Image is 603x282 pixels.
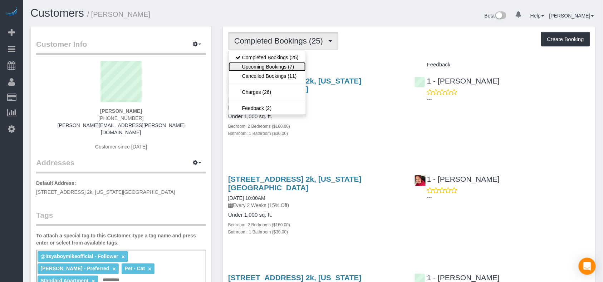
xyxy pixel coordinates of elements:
a: Help [530,13,544,19]
p: --- [427,194,590,201]
p: Every 2 Weeks (15% Off) [228,202,404,209]
img: New interface [495,11,506,21]
a: Customers [30,7,84,19]
small: Bedroom: 2 Bedrooms ($160.00) [228,124,290,129]
a: Beta [485,13,507,19]
a: [STREET_ADDRESS] 2k, [US_STATE][GEOGRAPHIC_DATA] [228,175,362,191]
a: 1 - [PERSON_NAME] [415,77,500,85]
a: × [148,266,151,272]
a: [PERSON_NAME][EMAIL_ADDRESS][PERSON_NAME][DOMAIN_NAME] [58,122,185,135]
a: [DATE] 10:00AM [228,195,265,201]
p: Every 2 Weeks (15% Off) [228,104,404,111]
small: Bathroom: 1 Bathroom ($30.00) [228,230,288,235]
strong: [PERSON_NAME] [100,108,142,114]
span: @itsyaboymikeofficial - Follower [40,253,118,259]
a: × [112,266,116,272]
a: 1 - [PERSON_NAME] [415,175,500,183]
span: Pet - Cat [125,266,145,271]
legend: Customer Info [36,39,206,55]
span: Completed Bookings (25) [234,36,327,45]
label: Default Address: [36,180,76,187]
h4: Feedback [415,62,590,68]
a: × [122,254,125,260]
small: Bedroom: 2 Bedrooms ($160.00) [228,222,290,227]
a: Completed Bookings (25) [229,53,306,62]
a: Charges (26) [229,87,306,97]
span: [PERSON_NAME] - Preferred [40,266,109,271]
legend: Tags [36,210,206,226]
a: 1 - [PERSON_NAME] [415,273,500,282]
a: Feedback (2) [229,104,306,113]
img: 1 - Emely Jimenez [415,175,426,186]
label: To attach a special tag to this Customer, type a tag name and press enter or select from availabl... [36,232,206,246]
h4: Service [228,62,404,68]
span: [PHONE_NUMBER] [98,115,143,121]
h4: Under 1,000 sq. ft. [228,114,404,120]
small: Bathroom: 1 Bathroom ($30.00) [228,131,288,136]
a: Upcoming Bookings (7) [229,62,306,71]
span: [STREET_ADDRESS] 2k, [US_STATE][GEOGRAPHIC_DATA] [36,189,175,195]
button: Create Booking [541,32,590,47]
h4: Under 1,000 sq. ft. [228,212,404,218]
div: Open Intercom Messenger [579,258,596,275]
button: Completed Bookings (25) [228,32,338,50]
a: Cancelled Bookings (11) [229,71,306,81]
p: --- [427,96,590,103]
span: Customer since [DATE] [95,144,147,150]
a: [PERSON_NAME] [549,13,594,19]
small: / [PERSON_NAME] [87,10,151,18]
img: Automaid Logo [4,7,19,17]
